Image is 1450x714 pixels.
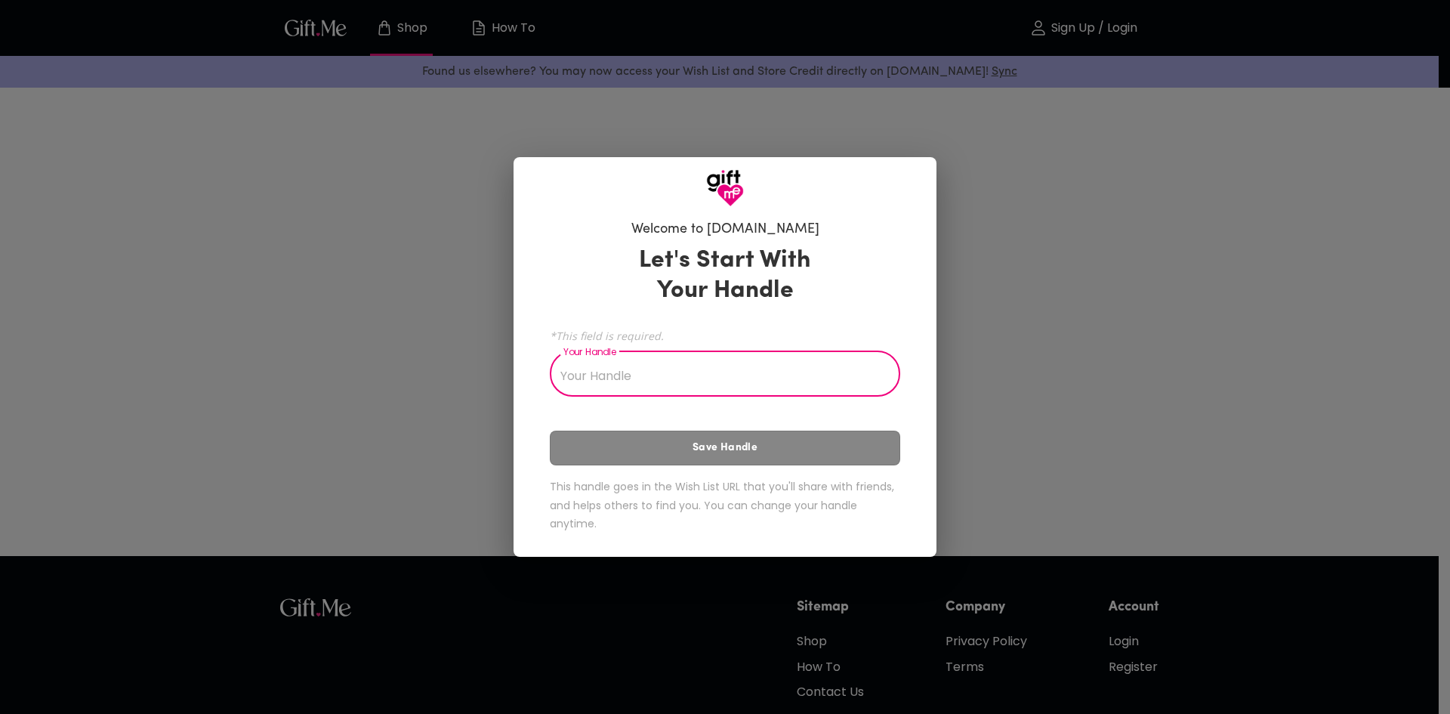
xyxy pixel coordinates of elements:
[631,221,819,239] h6: Welcome to [DOMAIN_NAME]
[550,329,900,343] span: *This field is required.
[550,354,884,397] input: Your Handle
[550,478,900,533] h6: This handle goes in the Wish List URL that you'll share with friends, and helps others to find yo...
[706,169,744,207] img: GiftMe Logo
[620,246,830,306] h3: Let's Start With Your Handle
